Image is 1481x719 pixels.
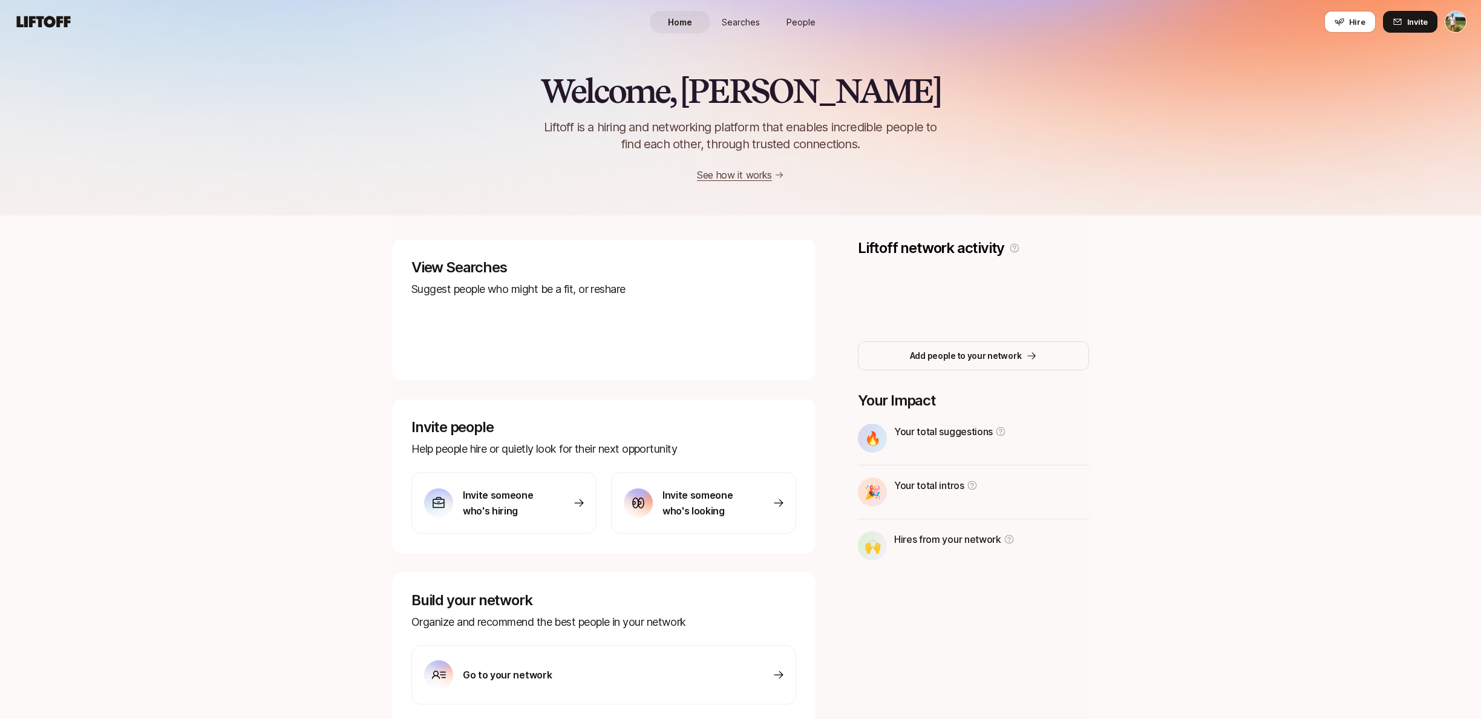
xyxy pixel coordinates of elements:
span: Invite [1407,16,1428,28]
h2: Welcome, [PERSON_NAME] [540,73,941,109]
a: People [771,11,831,33]
button: Hire [1324,11,1376,33]
div: 🎉 [858,478,887,507]
p: Liftoff is a hiring and networking platform that enables incredible people to find each other, th... [524,119,957,153]
a: See how it works [697,169,772,181]
p: Go to your network [463,667,552,683]
p: Add people to your network [910,349,1022,363]
span: People [786,16,816,28]
button: Add people to your network [858,341,1089,370]
img: Tyler Kieft [1445,11,1466,32]
button: Tyler Kieft [1445,11,1466,33]
p: Your total suggestions [894,424,993,439]
span: Home [668,16,692,28]
span: Hire [1349,16,1365,28]
span: Searches [722,16,760,28]
a: Searches [710,11,771,33]
p: Liftoff network activity [858,240,1004,257]
div: 🔥 [858,424,887,453]
p: Organize and recommend the best people in your network [411,614,796,631]
p: Help people hire or quietly look for their next opportunity [411,441,796,458]
p: Invite someone who's hiring [463,487,548,519]
button: Invite [1383,11,1437,33]
p: Hires from your network [894,531,1001,547]
p: Build your network [411,592,796,609]
div: 🙌 [858,531,887,560]
p: Invite someone who's looking [662,487,747,519]
p: Suggest people who might be a fit, or reshare [411,281,796,298]
p: Your total intros [894,478,964,493]
p: Your Impact [858,392,1089,409]
a: Home [650,11,710,33]
p: Invite people [411,419,796,436]
p: View Searches [411,259,796,276]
